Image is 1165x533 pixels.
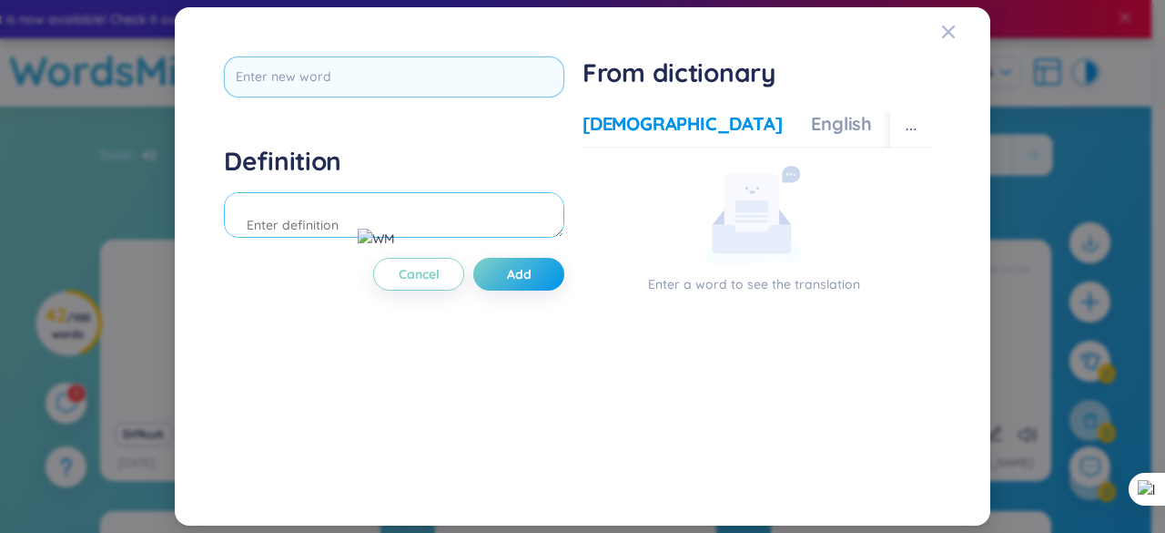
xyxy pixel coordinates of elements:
[811,111,872,137] div: English
[507,265,532,283] span: Add
[582,111,782,137] div: [DEMOGRAPHIC_DATA]
[905,123,917,136] span: ellipsis
[890,111,932,148] button: ellipsis
[941,7,990,56] button: Close
[582,56,932,89] h1: From dictionary
[399,265,440,283] span: Cancel
[224,56,564,97] input: Enter new word
[224,145,564,178] h4: Definition
[582,274,925,294] p: Enter a word to see the translation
